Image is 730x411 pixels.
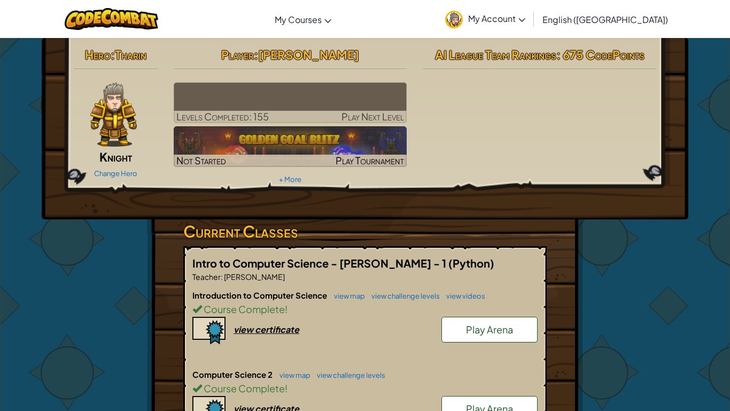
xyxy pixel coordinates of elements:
[115,47,146,62] span: Tharin
[174,126,407,167] img: Golden Goal
[111,47,115,62] span: :
[192,324,299,335] a: view certificate
[258,47,359,62] span: [PERSON_NAME]
[176,110,269,123] span: Levels Completed: 155
[542,14,668,25] span: English ([GEOGRAPHIC_DATA])
[221,272,223,281] span: :
[341,110,404,123] span: Play Next Level
[192,272,221,281] span: Teacher
[441,292,485,300] a: view videos
[556,47,644,62] span: : 675 CodePoints
[466,323,513,336] span: Play Arena
[221,47,254,62] span: Player
[223,272,285,281] span: [PERSON_NAME]
[285,382,288,394] span: !
[254,47,258,62] span: :
[192,317,226,345] img: certificate-icon.png
[269,5,337,34] a: My Courses
[445,11,463,28] img: avatar
[468,13,525,24] span: My Account
[448,256,494,270] span: (Python)
[285,303,288,315] span: !
[90,82,137,147] img: knight-pose.png
[183,219,547,243] h3: Current Classes
[94,169,137,178] a: Change Hero
[329,292,365,300] a: view map
[174,126,407,167] a: Not StartedPlay Tournament
[202,382,285,394] span: Course Complete
[85,47,111,62] span: Hero
[435,47,556,62] span: AI League Team Rankings
[275,14,322,25] span: My Courses
[174,82,407,123] a: Play Next Level
[234,324,299,335] div: view certificate
[192,290,329,300] span: Introduction to Computer Science
[537,5,673,34] a: English ([GEOGRAPHIC_DATA])
[312,371,385,379] a: view challenge levels
[192,369,274,379] span: Computer Science 2
[65,8,158,30] img: CodeCombat logo
[279,175,301,184] a: + More
[192,256,448,270] span: Intro to Computer Science - [PERSON_NAME] - 1
[202,303,285,315] span: Course Complete
[366,292,440,300] a: view challenge levels
[99,149,132,164] span: Knight
[440,2,531,36] a: My Account
[336,154,404,166] span: Play Tournament
[274,371,310,379] a: view map
[176,154,226,166] span: Not Started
